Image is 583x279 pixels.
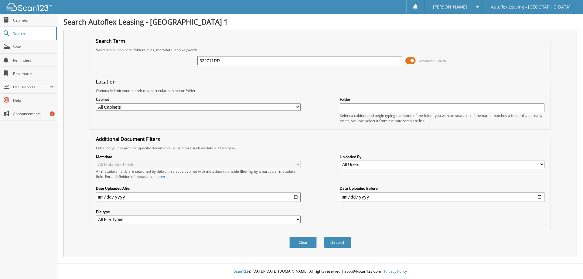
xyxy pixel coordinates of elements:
div: All metadata fields are searched by default. Select a cabinet with metadata to enable filtering b... [96,169,301,179]
div: © [DATE]-[DATE] [DOMAIN_NAME]. All rights reserved | appb04-scan123-com | [57,264,583,279]
label: Metadata [96,154,301,159]
label: File type [96,209,301,214]
h1: Search Autoflex Leasing - [GEOGRAPHIC_DATA] 1 [63,17,577,27]
legend: Additional Document Filters [93,136,163,142]
div: Optionally limit your search to a particular cabinet or folder [93,88,548,93]
div: Enhance your search for specific documents using filters such as date and file type. [93,145,548,151]
span: [PERSON_NAME] [433,5,467,9]
label: Date Uploaded After [96,186,301,191]
input: start [96,192,301,202]
span: Reminders [13,58,54,63]
span: Scan [13,44,54,49]
span: Autoflex Leasing - [GEOGRAPHIC_DATA] 1 [491,5,574,9]
span: User Reports [13,84,50,90]
span: Search [13,31,53,36]
legend: Search Term [93,38,128,44]
label: Folder [340,97,544,102]
a: Privacy Policy [384,269,407,274]
span: Advanced Search [419,59,446,63]
span: Scan123 [234,269,248,274]
div: 1 [50,111,55,116]
label: Date Uploaded Before [340,186,544,191]
div: Searches all cabinets, folders, files, metadata, and keywords [93,47,548,53]
button: Clear [289,237,317,248]
span: Bookmarks [13,71,54,76]
a: here [160,174,168,179]
span: Cabinets [13,18,54,23]
button: Search [324,237,351,248]
span: Announcements [13,111,54,116]
input: end [340,192,544,202]
label: Uploaded By [340,154,544,159]
div: Select a cabinet and begin typing the name of the folder you want to search in. If the name match... [340,113,544,123]
label: Cabinet [96,97,301,102]
img: scan123-logo-white.svg [6,3,52,11]
span: Help [13,98,54,103]
legend: Location [93,78,119,85]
